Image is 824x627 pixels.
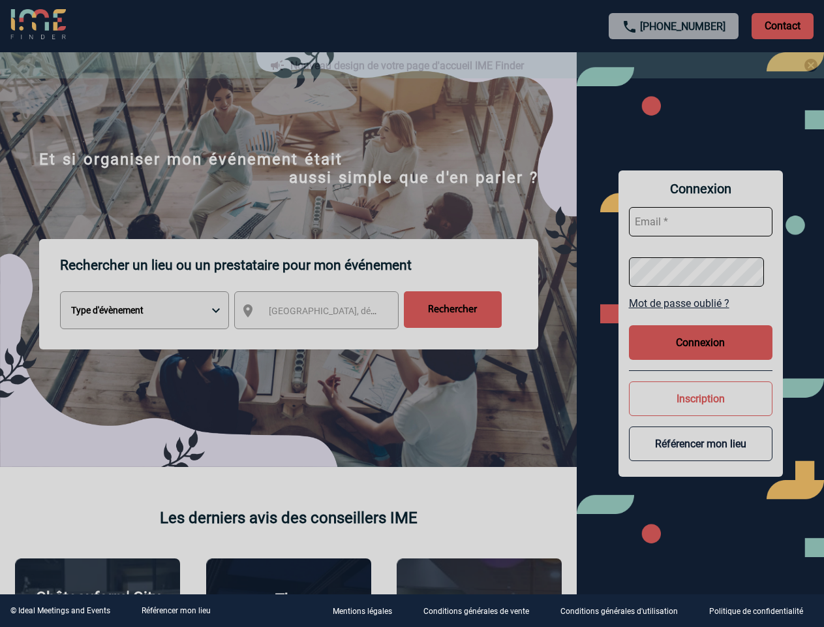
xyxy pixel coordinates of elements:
[709,607,803,617] p: Politique de confidentialité
[423,607,529,617] p: Conditions générales de vente
[10,606,110,615] div: © Ideal Meetings and Events
[322,605,413,617] a: Mentions légales
[333,607,392,617] p: Mentions légales
[550,605,699,617] a: Conditions générales d'utilisation
[413,605,550,617] a: Conditions générales de vente
[699,605,824,617] a: Politique de confidentialité
[560,607,678,617] p: Conditions générales d'utilisation
[142,606,211,615] a: Référencer mon lieu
